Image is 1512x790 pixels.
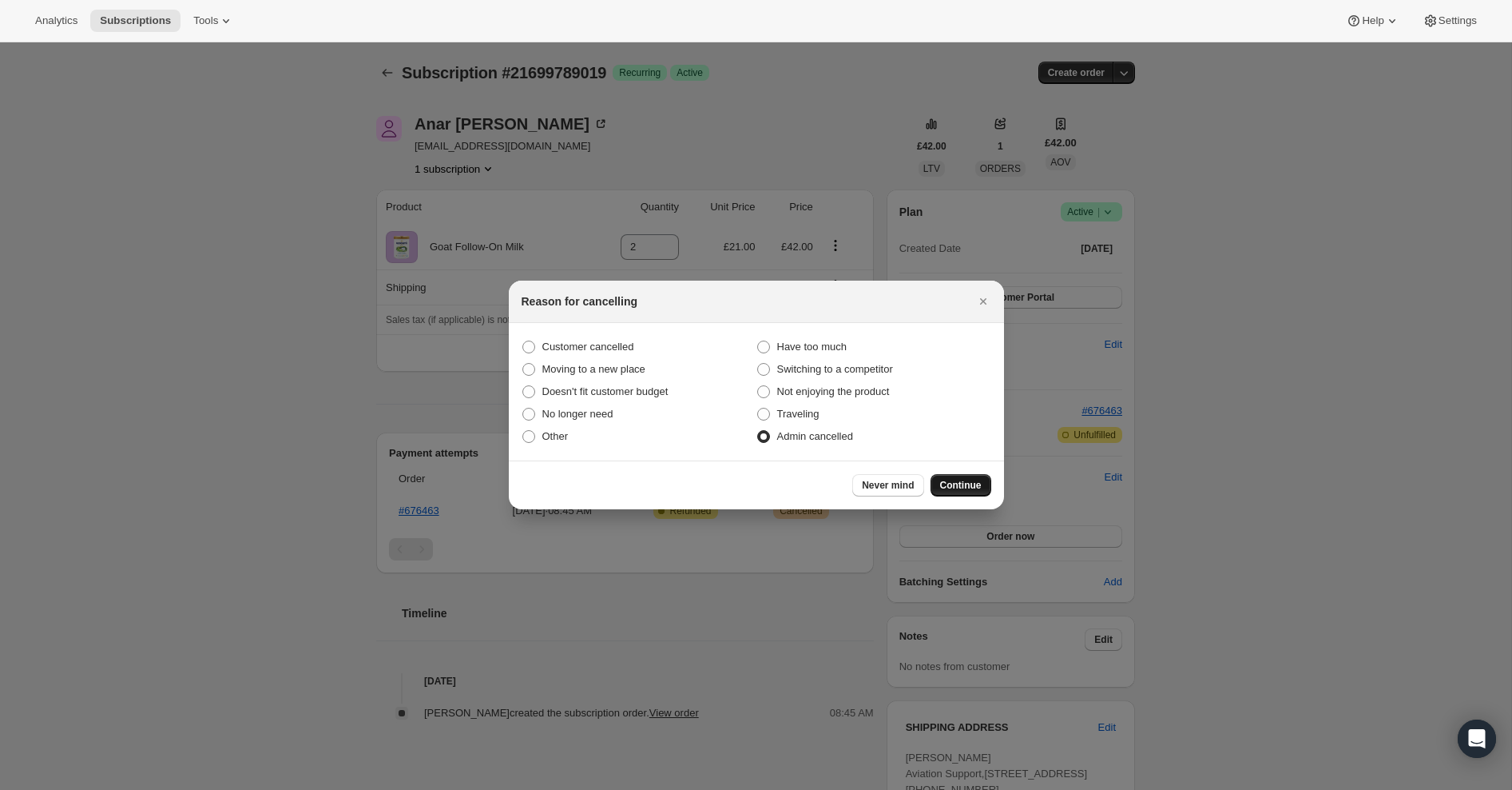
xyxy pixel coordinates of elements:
[1458,720,1496,758] div: Open Intercom Messenger
[184,10,244,32] button: Tools
[1336,10,1409,32] button: Help
[193,14,218,27] span: Tools
[777,430,853,442] span: Admin cancelled
[1362,14,1383,27] span: Help
[522,293,637,309] h2: Reason for cancelling
[777,363,893,375] span: Switching to a competitor
[90,10,181,32] button: Subscriptions
[35,14,77,27] span: Analytics
[542,408,613,420] span: No longer need
[931,474,991,497] button: Continue
[852,474,923,497] button: Never mind
[862,479,914,492] span: Never mind
[542,385,669,397] span: Doesn't fit customer budget
[1413,10,1486,32] button: Settings
[777,408,819,420] span: Traveling
[542,430,569,442] span: Other
[940,479,982,492] span: Continue
[542,341,634,353] span: Customer cancelled
[777,385,890,397] span: Not enjoying the product
[972,290,994,313] button: Close
[100,14,171,27] span: Subscriptions
[26,10,87,32] button: Analytics
[542,363,645,375] span: Moving to a new place
[1439,14,1477,27] span: Settings
[777,341,847,353] span: Have too much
